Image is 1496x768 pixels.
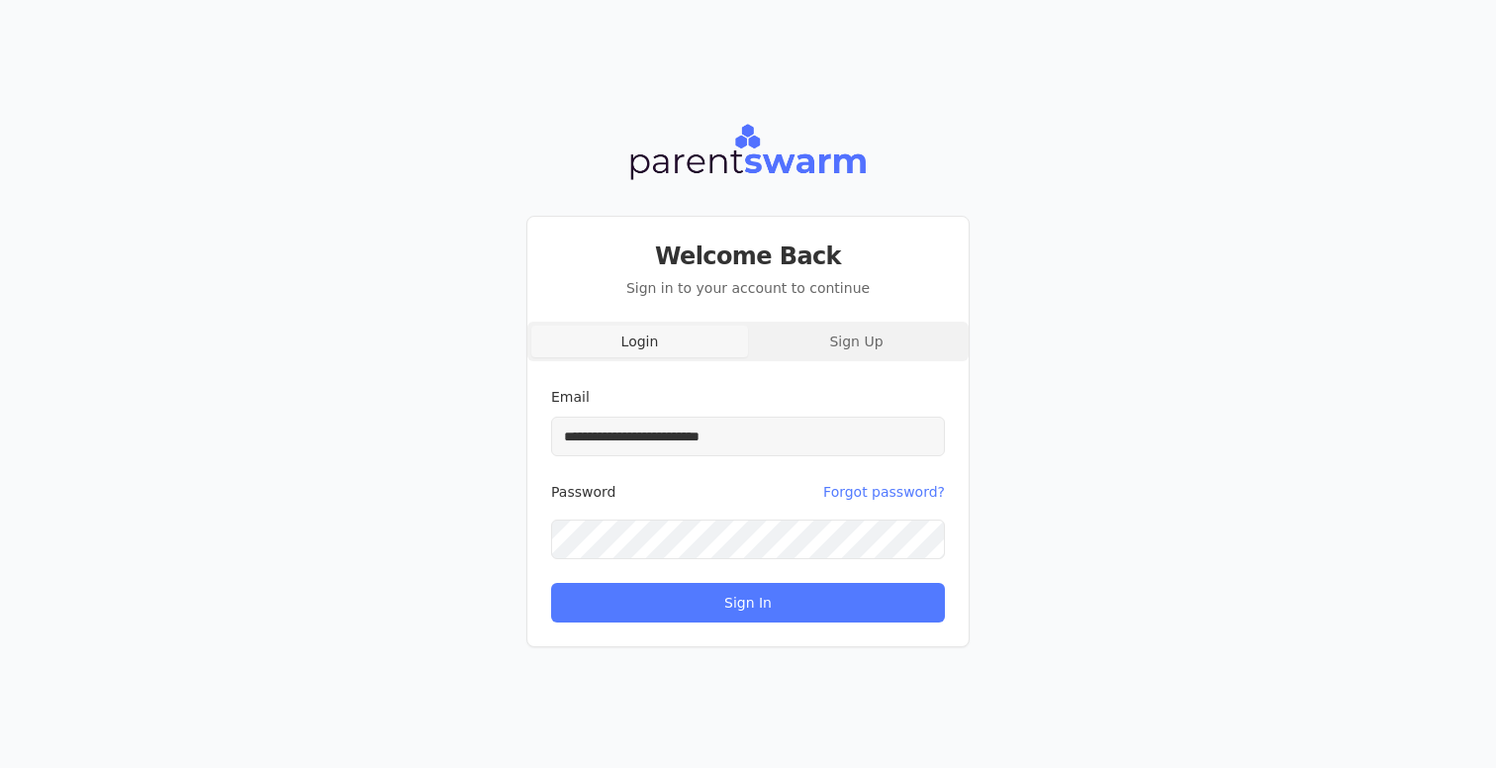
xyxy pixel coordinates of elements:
button: Forgot password? [823,472,945,512]
label: Password [551,485,615,499]
button: Sign In [551,583,945,623]
img: Parentswarm [628,121,868,184]
button: Login [531,326,748,357]
p: Sign in to your account to continue [551,278,945,298]
label: Email [551,389,590,405]
button: Sign Up [748,326,965,357]
h3: Welcome Back [551,240,945,272]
